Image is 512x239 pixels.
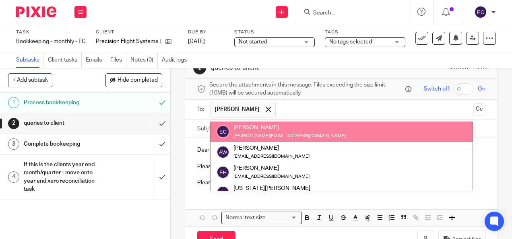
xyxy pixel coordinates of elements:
[233,174,310,179] small: [EMAIL_ADDRESS][DOMAIN_NAME]
[217,166,229,179] img: svg%3E
[8,73,52,87] button: + Add subtask
[197,105,206,113] label: To:
[217,146,229,159] img: svg%3E
[233,154,310,159] small: [EMAIL_ADDRESS][DOMAIN_NAME]
[234,29,315,35] label: Status
[233,134,346,138] small: [PERSON_NAME][EMAIL_ADDRESS][DOMAIN_NAME]
[312,10,385,17] input: Search
[16,29,86,35] label: Task
[86,52,106,68] a: Emails
[96,37,161,45] p: Precision Flight Systems Ltd
[24,159,105,195] h1: If this is the clients year end month/quarter - move onto year end xero reconciliation task
[325,29,405,35] label: Tags
[118,77,158,84] span: Hide completed
[233,124,346,132] div: [PERSON_NAME]
[162,52,191,68] a: Audit logs
[8,171,19,183] div: 4
[223,214,267,222] span: Normal text size
[188,29,224,35] label: Due by
[239,39,267,45] span: Not started
[221,212,302,224] div: Search for option
[473,103,485,115] button: Cc
[48,52,82,68] a: Client tasks
[8,118,19,129] div: 2
[197,163,485,171] p: Please find attached the bookkeeping queries for July.
[188,39,205,44] span: [DATE]
[130,52,158,68] a: Notes (0)
[197,179,485,187] p: Please can you send back the queries at your earliest convenience.
[110,52,126,68] a: Files
[197,125,218,133] label: Subject:
[474,6,487,19] img: svg%3E
[424,85,449,93] span: Switch off
[8,138,19,150] div: 3
[233,144,310,152] div: [PERSON_NAME]
[209,81,403,97] span: Secure the attachments in this message. Files exceeding the size limit (10MB) will be secured aut...
[16,6,56,17] img: Pixie
[8,97,19,108] div: 1
[197,146,485,154] p: Dear [PERSON_NAME]
[16,52,44,68] a: Subtasks
[96,29,178,35] label: Client
[233,164,310,172] div: [PERSON_NAME]
[217,186,229,199] img: svg%3E
[215,105,260,113] span: [PERSON_NAME]
[217,125,229,138] img: svg%3E
[24,97,105,109] h1: Process bookkeeping
[24,138,105,150] h1: Complete bookeeping
[105,73,162,87] button: Hide completed
[329,39,372,45] span: No tags selected
[478,85,485,93] span: On
[233,184,334,192] div: [US_STATE][PERSON_NAME]
[24,117,105,129] h1: queries to client
[268,214,297,222] input: Search for option
[16,37,86,45] div: Bookkeeping - monthly - EC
